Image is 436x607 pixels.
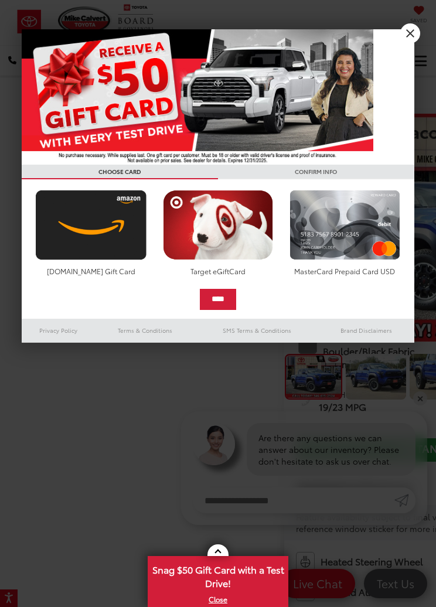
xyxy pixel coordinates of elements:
div: MasterCard Prepaid Card USD [286,266,404,276]
div: Target eGiftCard [159,266,277,276]
a: SMS Terms & Conditions [195,323,319,337]
a: Terms & Conditions [95,323,195,337]
img: 55838_top_625864.jpg [22,29,373,165]
div: [DOMAIN_NAME] Gift Card [32,266,150,276]
a: Privacy Policy [22,323,95,337]
img: targetcard.png [159,190,277,260]
img: mastercard.png [286,190,404,260]
h3: CHOOSE CARD [22,165,218,179]
h3: CONFIRM INFO [218,165,414,179]
img: amazoncard.png [32,190,150,260]
a: Brand Disclaimers [319,323,414,337]
span: Snag $50 Gift Card with a Test Drive! [149,557,287,593]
